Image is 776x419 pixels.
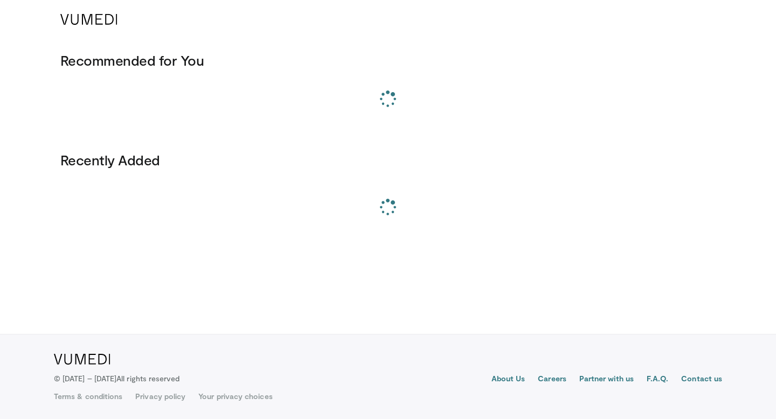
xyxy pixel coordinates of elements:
[135,391,185,402] a: Privacy policy
[54,391,122,402] a: Terms & conditions
[647,373,668,386] a: F.A.Q.
[538,373,566,386] a: Careers
[116,374,179,383] span: All rights reserved
[54,354,110,365] img: VuMedi Logo
[198,391,272,402] a: Your privacy choices
[491,373,525,386] a: About Us
[579,373,634,386] a: Partner with us
[60,151,716,169] h3: Recently Added
[60,52,716,69] h3: Recommended for You
[60,14,117,25] img: VuMedi Logo
[54,373,180,384] p: © [DATE] – [DATE]
[681,373,722,386] a: Contact us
